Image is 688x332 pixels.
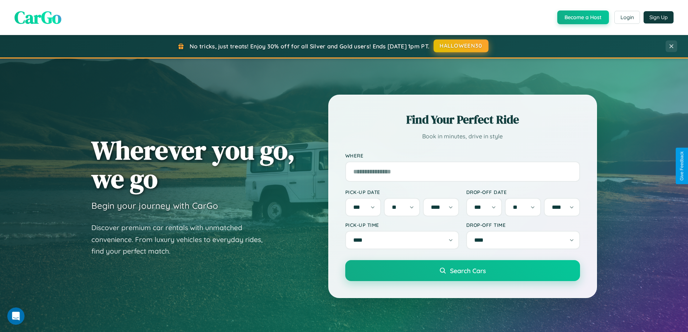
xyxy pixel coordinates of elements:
[466,189,580,195] label: Drop-off Date
[434,39,489,52] button: HALLOWEEN30
[644,11,674,23] button: Sign Up
[345,131,580,142] p: Book in minutes, drive in style
[557,10,609,24] button: Become a Host
[345,222,459,228] label: Pick-up Time
[345,260,580,281] button: Search Cars
[450,267,486,275] span: Search Cars
[91,200,218,211] h3: Begin your journey with CarGo
[7,307,25,325] iframe: Intercom live chat
[190,43,429,50] span: No tricks, just treats! Enjoy 30% off for all Silver and Gold users! Ends [DATE] 1pm PT.
[345,189,459,195] label: Pick-up Date
[679,151,684,181] div: Give Feedback
[91,136,295,193] h1: Wherever you go, we go
[614,11,640,24] button: Login
[345,152,580,159] label: Where
[91,222,272,257] p: Discover premium car rentals with unmatched convenience. From luxury vehicles to everyday rides, ...
[14,5,61,29] span: CarGo
[466,222,580,228] label: Drop-off Time
[345,112,580,128] h2: Find Your Perfect Ride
